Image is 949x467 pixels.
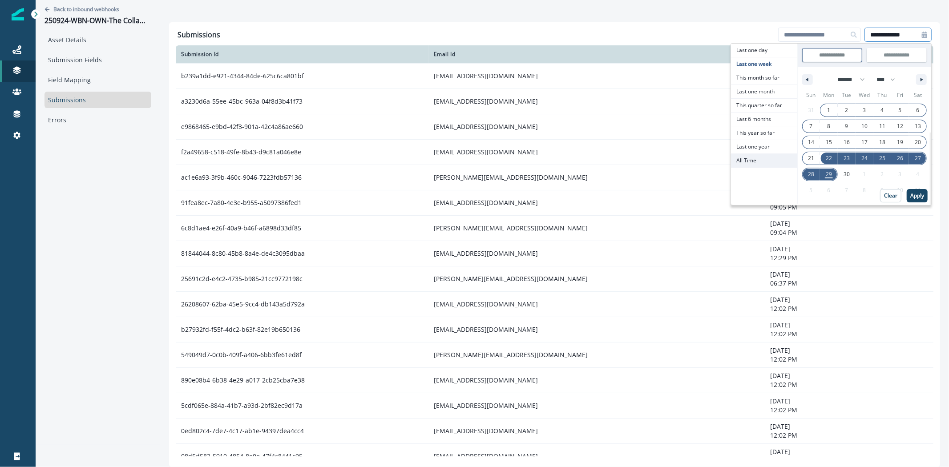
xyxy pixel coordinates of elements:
[838,118,856,134] button: 9
[771,456,928,465] p: 12:01 PM
[771,406,928,415] p: 12:02 PM
[428,393,765,418] td: [EMAIL_ADDRESS][DOMAIN_NAME]
[771,304,928,313] p: 12:02 PM
[915,150,921,166] span: 27
[12,8,24,20] img: Inflection
[827,118,830,134] span: 8
[909,134,927,150] button: 20
[771,254,928,262] p: 12:29 PM
[873,88,891,102] span: Thu
[176,342,428,367] td: 549049d7-0c0b-409f-a406-6bb3fe61ed8f
[891,118,909,134] button: 12
[802,134,820,150] button: 14
[771,447,928,456] p: [DATE]
[873,102,891,118] button: 4
[910,193,924,199] p: Apply
[176,317,428,342] td: b27932fd-f55f-4dc2-b63f-82e19b650136
[897,134,903,150] span: 19
[771,380,928,389] p: 12:02 PM
[176,139,428,165] td: f2a49658-c518-49fe-8b43-d9c81a046e8e
[879,134,885,150] span: 18
[838,134,856,150] button: 16
[181,51,423,58] div: Submission Id
[176,89,428,114] td: a3230d6a-55ee-45bc-963a-04f8d3b41f73
[820,134,838,150] button: 15
[771,270,928,279] p: [DATE]
[771,330,928,338] p: 12:02 PM
[176,418,428,443] td: 0ed802c4-7de7-4c17-ab1e-94397dea4cc4
[916,102,919,118] span: 6
[861,134,868,150] span: 17
[838,102,856,118] button: 2
[428,266,765,291] td: [PERSON_NAME][EMAIL_ADDRESS][DOMAIN_NAME]
[176,291,428,317] td: 26208607-62ba-45e5-9cc4-db143a5d792a
[44,72,151,88] a: Field Mapping
[771,371,928,380] p: [DATE]
[820,150,838,166] button: 22
[731,126,797,140] button: This year so far
[820,118,838,134] button: 8
[771,203,928,212] p: 09:05 PM
[880,102,884,118] span: 4
[856,88,873,102] span: Wed
[820,102,838,118] button: 1
[915,134,921,150] span: 20
[838,150,856,166] button: 23
[863,102,866,118] span: 3
[428,89,765,114] td: [EMAIL_ADDRESS][DOMAIN_NAME]
[897,150,903,166] span: 26
[731,99,797,113] button: This quarter so far
[845,118,848,134] span: 9
[802,166,820,182] button: 28
[826,150,832,166] span: 22
[861,150,868,166] span: 24
[873,150,891,166] button: 25
[176,114,428,139] td: e9868465-e9bd-42f3-901a-42c4a86ae660
[731,57,797,71] button: Last one week
[53,5,119,13] p: Back to inbound webhooks
[178,29,220,40] p: Submissions
[44,112,151,128] a: Errors
[428,63,765,89] td: [EMAIL_ADDRESS][DOMAIN_NAME]
[826,166,832,182] span: 29
[884,193,897,199] p: Clear
[873,118,891,134] button: 11
[808,150,814,166] span: 21
[731,113,797,126] span: Last 6 months
[844,134,850,150] span: 16
[802,150,820,166] button: 21
[731,44,797,57] button: Last one day
[434,51,760,58] div: Email Id
[176,190,428,215] td: 91fea8ec-7a80-4e3e-b955-a5097386fed1
[879,150,885,166] span: 25
[771,422,928,431] p: [DATE]
[845,102,848,118] span: 2
[731,140,797,153] span: Last one year
[856,134,873,150] button: 17
[771,295,928,304] p: [DATE]
[838,88,856,102] span: Tue
[873,134,891,150] button: 18
[771,346,928,355] p: [DATE]
[176,241,428,266] td: 81844044-8c80-45b8-8a4e-de4c3095dbaa
[44,32,151,48] a: Asset Details
[731,154,797,167] span: All Time
[731,85,797,98] span: Last one month
[428,317,765,342] td: [EMAIL_ADDRESS][DOMAIN_NAME]
[176,393,428,418] td: 5cdf065e-884a-41b7-a93d-2bf82ec9d17a
[891,88,909,102] span: Fri
[176,165,428,190] td: ac1e6a93-3f9b-460c-9046-7223fdb57136
[909,102,927,118] button: 6
[771,397,928,406] p: [DATE]
[731,71,797,85] button: This month so far
[176,63,428,89] td: b239a1dd-e921-4344-84de-625c6ca801bf
[176,367,428,393] td: 890e08b4-6b38-4e29-a017-2cb25cba7e38
[891,102,909,118] button: 5
[731,154,797,168] button: All Time
[428,241,765,266] td: [EMAIL_ADDRESS][DOMAIN_NAME]
[897,118,903,134] span: 12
